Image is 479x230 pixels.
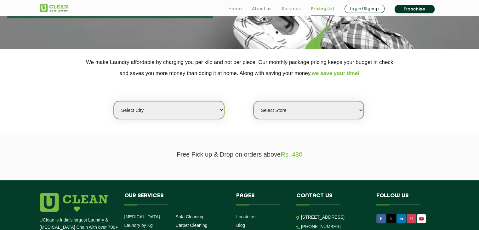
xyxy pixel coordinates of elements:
h4: Contact us [296,193,367,205]
a: [PHONE_NUMBER] [301,224,341,229]
a: Carpet Cleaning [175,223,207,228]
h4: Our Services [124,193,227,205]
span: Rs. 480 [281,151,302,158]
a: Franchise [395,5,435,13]
a: [MEDICAL_DATA] [124,214,160,219]
a: Pricing List [311,5,334,13]
span: we save your time! [312,70,360,76]
img: UClean Laundry and Dry Cleaning [40,4,68,12]
p: Free Pick up & Drop on orders above [40,151,440,158]
p: [STREET_ADDRESS] [301,214,367,221]
a: Laundry by Kg [124,223,153,228]
a: Home [229,5,242,13]
h4: Pages [236,193,287,205]
p: We make Laundry affordable by charging you per kilo and not per piece. Our monthly package pricin... [40,57,440,79]
a: About us [252,5,271,13]
img: UClean Laundry and Dry Cleaning [417,216,425,222]
img: logo.png [40,193,108,212]
a: Blog [236,223,245,228]
a: Login/Signup [345,5,385,13]
a: Locate us [236,214,255,219]
a: Services [282,5,301,13]
h4: Follow us [376,193,432,205]
a: Sofa Cleaning [175,214,203,219]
